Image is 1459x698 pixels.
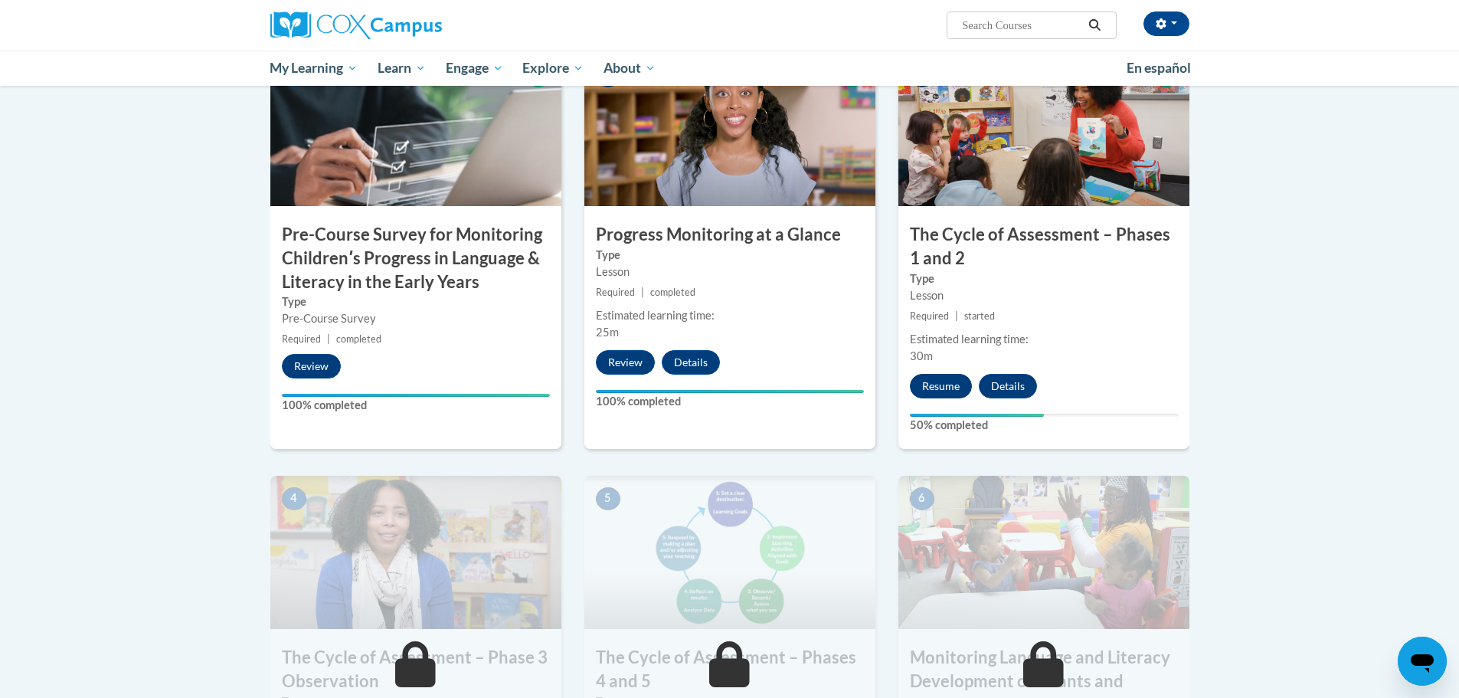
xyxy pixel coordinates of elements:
a: Learn [368,51,436,86]
h3: The Cycle of Assessment – Phases 1 and 2 [898,223,1189,270]
button: Search [1083,16,1106,34]
button: Details [662,350,720,375]
a: En español [1117,52,1201,84]
span: 4 [282,487,306,510]
button: Account Settings [1143,11,1189,36]
span: started [964,310,995,322]
label: Type [282,293,550,310]
label: 50% completed [910,417,1178,434]
div: Lesson [596,264,864,280]
button: Review [596,350,655,375]
label: 100% completed [596,393,864,410]
span: Engage [446,59,503,77]
button: Resume [910,374,972,398]
img: Course Image [898,53,1189,206]
a: About [594,51,666,86]
div: Estimated learning time: [596,307,864,324]
h3: Progress Monitoring at a Glance [584,223,875,247]
button: Review [282,354,341,378]
h3: The Cycle of Assessment – Phase 3 Observation [270,646,561,693]
span: Required [596,287,635,298]
h3: The Cycle of Assessment – Phases 4 and 5 [584,646,875,693]
label: Type [910,270,1178,287]
span: 30m [910,349,933,362]
img: Course Image [898,476,1189,629]
div: Your progress [596,390,864,393]
span: About [604,59,656,77]
img: Course Image [584,476,875,629]
span: Required [910,310,949,322]
span: completed [650,287,695,298]
img: Course Image [270,53,561,206]
span: 5 [596,487,620,510]
div: Estimated learning time: [910,331,1178,348]
button: Details [979,374,1037,398]
span: completed [336,333,381,345]
span: | [955,310,958,322]
div: Your progress [282,394,550,397]
div: Main menu [247,51,1212,86]
div: Your progress [910,414,1044,417]
h3: Pre-Course Survey for Monitoring Childrenʹs Progress in Language & Literacy in the Early Years [270,223,561,293]
span: Learn [378,59,426,77]
label: Type [596,247,864,264]
div: Pre-Course Survey [282,310,550,327]
span: Explore [522,59,584,77]
span: 6 [910,487,934,510]
img: Course Image [270,476,561,629]
span: 25m [596,326,619,339]
span: | [327,333,330,345]
a: Engage [436,51,513,86]
img: Course Image [584,53,875,206]
a: Explore [512,51,594,86]
div: Lesson [910,287,1178,304]
span: My Learning [270,59,358,77]
span: | [641,287,644,298]
span: En español [1127,60,1191,76]
label: 100% completed [282,397,550,414]
a: Cox Campus [270,11,561,39]
iframe: Button to launch messaging window [1398,637,1447,686]
img: Cox Campus [270,11,442,39]
input: Search Courses [960,16,1083,34]
a: My Learning [260,51,368,86]
span: Required [282,333,321,345]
